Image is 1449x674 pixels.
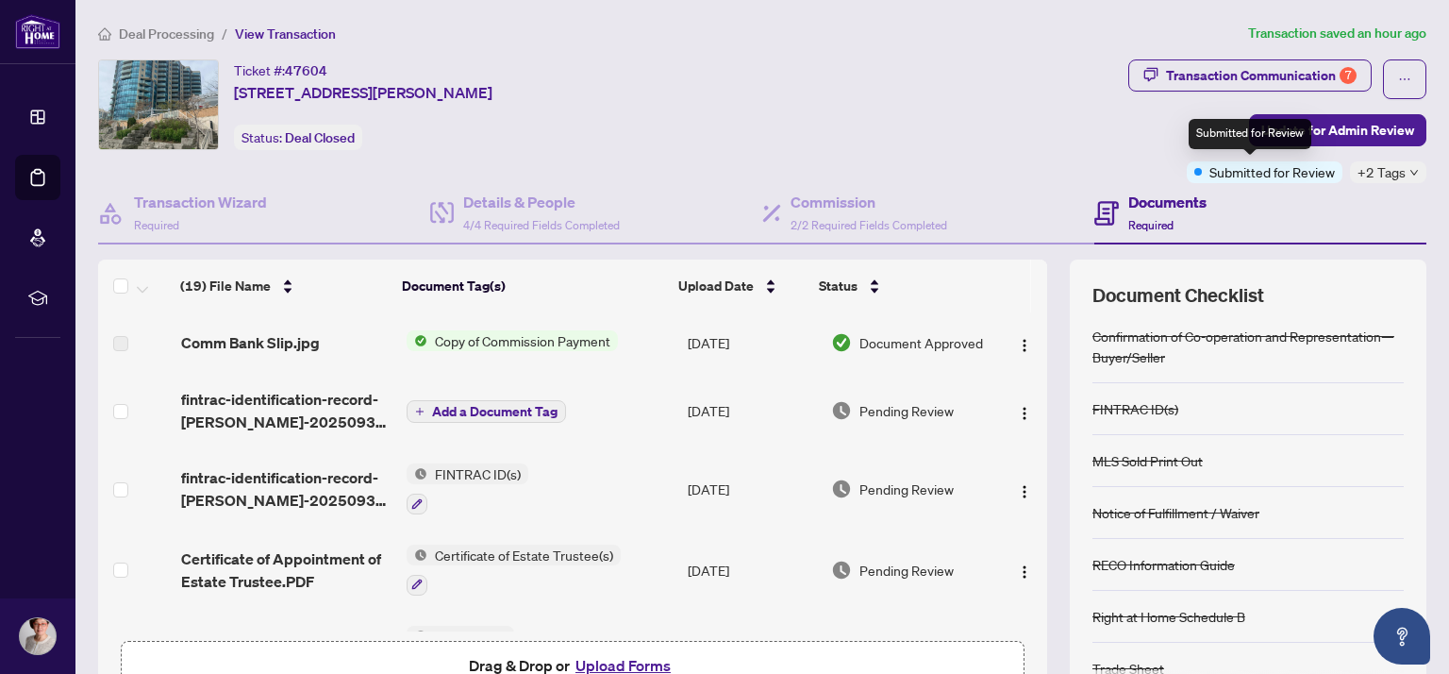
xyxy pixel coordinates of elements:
span: (19) File Name [180,276,271,296]
button: Logo [1009,328,1040,358]
button: Status IconCopy of Commission Payment [407,330,618,351]
span: Pending Review [859,479,954,499]
button: Update for Admin Review [1249,114,1426,146]
span: Pending Review [859,560,954,581]
span: Document Checklist [1092,282,1264,309]
span: 2/2 Required Fields Completed [791,218,947,232]
div: Right at Home Schedule B [1092,606,1245,627]
img: Document Status [831,332,852,353]
th: (19) File Name [173,260,394,312]
span: Document Approved [859,332,983,353]
img: Status Icon [407,545,427,565]
span: Copy of Commission Payment [427,330,618,351]
span: Required [1128,218,1174,232]
div: Transaction Communication [1166,60,1357,91]
span: [STREET_ADDRESS][PERSON_NAME] [234,81,492,104]
img: Logo [1017,484,1032,499]
td: [DATE] [680,448,824,530]
button: Logo [1009,555,1040,585]
th: Upload Date [671,260,811,312]
span: Upload Date [678,276,754,296]
img: Document Status [831,479,852,499]
div: FINTRAC ID(s) [1092,398,1178,419]
span: plus [415,407,425,416]
span: Deal Processing [119,25,214,42]
img: Logo [1017,564,1032,580]
img: logo [15,14,60,49]
img: Profile Icon [20,618,56,654]
span: Update for Admin Review [1261,115,1414,145]
li: / [222,23,227,44]
td: [DATE] [680,373,824,448]
th: Status [811,260,982,312]
button: Open asap [1374,608,1430,665]
span: Comm Bank Slip.jpg [181,331,320,354]
td: [DATE] [680,530,824,611]
img: Logo [1017,406,1032,421]
img: Document Status [831,560,852,581]
span: Status [819,276,858,296]
button: Add a Document Tag [407,399,566,424]
article: Transaction saved an hour ago [1248,23,1426,44]
span: Required [134,218,179,232]
img: IMG-S12147962_1.jpg [99,60,218,149]
span: ellipsis [1398,73,1411,86]
h4: Commission [791,191,947,213]
button: Logo [1009,474,1040,504]
span: 4/4 Required Fields Completed [463,218,620,232]
span: Certificate of Appointment of Estate Trustee.PDF [181,548,391,593]
button: Logo [1009,396,1040,426]
th: Document Tag(s) [394,260,671,312]
div: RECO Information Guide [1092,554,1235,575]
img: Logo [1017,338,1032,353]
span: FINTRAC ID(s) [427,463,528,484]
div: Confirmation of Co-operation and Representation—Buyer/Seller [1092,326,1404,367]
span: View Transaction [235,25,336,42]
span: 47604 [285,62,327,79]
img: Status Icon [407,463,427,484]
span: fintrac-identification-record-[PERSON_NAME]-20250930-154608.pdf [181,388,391,433]
span: Trade Sheet [427,626,514,647]
button: Status IconCertificate of Estate Trustee(s) [407,545,621,596]
span: Add a Document Tag [432,405,558,418]
div: 7 [1340,67,1357,84]
span: Certificate of Estate Trustee(s) [427,545,621,565]
span: Pending Review [859,400,954,421]
button: Add a Document Tag [407,400,566,423]
div: MLS Sold Print Out [1092,450,1203,471]
span: +2 Tags [1357,161,1406,183]
h4: Details & People [463,191,620,213]
div: Status: [234,125,362,150]
div: Notice of Fulfillment / Waiver [1092,502,1259,523]
span: Deal Closed [285,129,355,146]
span: down [1409,168,1419,177]
button: Transaction Communication7 [1128,59,1372,92]
td: [DATE] [680,312,824,373]
span: home [98,27,111,41]
img: Status Icon [407,626,427,647]
img: Status Icon [407,330,427,351]
span: Submitted for Review [1209,161,1335,182]
h4: Transaction Wizard [134,191,267,213]
button: Status IconFINTRAC ID(s) [407,463,528,514]
div: Submitted for Review [1189,119,1311,149]
img: Document Status [831,400,852,421]
div: Ticket #: [234,59,327,81]
span: fintrac-identification-record-[PERSON_NAME]-20250930-154642.pdf [181,466,391,512]
h4: Documents [1128,191,1207,213]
